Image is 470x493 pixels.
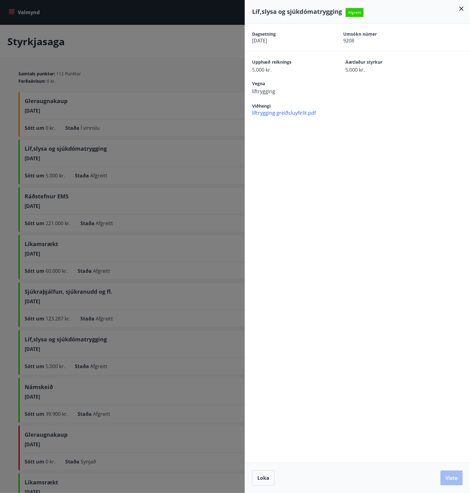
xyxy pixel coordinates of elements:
span: líftrygging greiðsluyfirlit.pdf [252,109,470,116]
span: Líf,slysa og sjúkdómatrygging [252,7,342,16]
span: Loka [257,475,269,481]
span: 9208 [343,37,413,44]
span: Afgreitt [346,8,364,17]
span: Dagsetning [252,31,322,37]
span: Vegna [252,81,324,88]
span: 5.000 kr. [252,66,324,73]
span: Upphæð reiknings [252,59,324,66]
span: 5.000 kr. [346,66,418,73]
span: Viðhengi [252,103,271,109]
button: Loka [252,470,275,486]
span: Áætlaður styrkur [346,59,418,66]
span: líftrygging [252,88,324,95]
span: Umsókn númer [343,31,413,37]
span: [DATE] [252,37,322,44]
